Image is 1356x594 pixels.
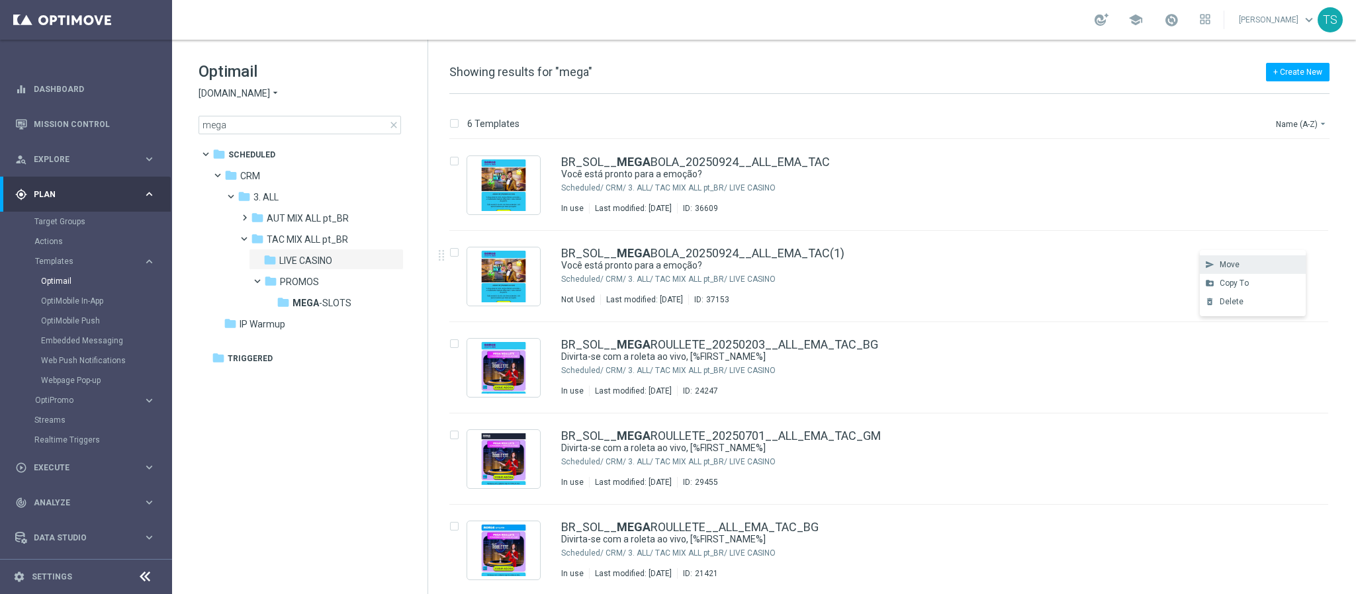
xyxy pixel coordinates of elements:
span: 3. ALL [253,191,279,203]
span: keyboard_arrow_down [1302,13,1316,27]
span: LIVE CASINO [279,255,332,267]
i: send [1205,260,1214,269]
div: Not Used [561,294,595,305]
i: folder [212,351,225,364]
button: drive_file_move Copy To [1200,274,1306,292]
div: ID: [677,203,718,214]
div: OptiMobile In-App [41,291,171,311]
div: Scheduled/CRM/3. ALL/TAC MIX ALL pt_BR/LIVE CASINO [606,274,1273,284]
a: Realtime Triggers [34,435,138,445]
div: Optibot [15,555,156,590]
div: Press SPACE to select this row. [436,140,1353,231]
div: In use [561,386,584,396]
div: Embedded Messaging [41,331,171,351]
div: 36609 [695,203,718,214]
a: [PERSON_NAME]keyboard_arrow_down [1238,10,1318,30]
span: Triggered [228,353,273,364]
div: Scheduled/CRM/3. ALL/TAC MIX ALL pt_BR/LIVE CASINO [606,365,1273,376]
a: Divirta-se com a roleta ao vivo, [%FIRST_NAME%] [561,442,1242,454]
button: gps_fixed Plan keyboard_arrow_right [15,189,156,200]
button: Mission Control [15,119,156,130]
i: drive_file_move [1205,278,1214,288]
button: Templates keyboard_arrow_right [34,256,156,267]
div: Scheduled/CRM/3. ALL/TAC MIX ALL pt_BR/LIVE CASINO [606,183,1273,193]
i: keyboard_arrow_right [143,394,156,407]
div: Mission Control [15,106,156,142]
div: In use [561,203,584,214]
div: Scheduled/ [561,365,604,376]
div: Realtime Triggers [34,430,171,450]
span: AUT MIX ALL pt_BR [267,212,349,224]
div: OptiMobile Push [41,311,171,331]
div: Analyze [15,497,143,509]
a: Divirta-se com a roleta ao vivo, [%FIRST_NAME%] [561,351,1242,363]
div: Press SPACE to select this row. [436,413,1353,505]
i: keyboard_arrow_right [143,153,156,165]
span: [DOMAIN_NAME] [199,87,270,100]
a: Optibot [34,555,138,590]
div: Press SPACE to select this row. [436,231,1353,322]
button: delete_forever Delete [1200,292,1306,311]
i: track_changes [15,497,27,509]
span: Data Studio [34,534,143,542]
div: Templates [34,251,171,390]
div: Plan [15,189,143,200]
i: settings [13,571,25,583]
button: person_search Explore keyboard_arrow_right [15,154,156,165]
div: OptiPromo keyboard_arrow_right [34,395,156,405]
div: ID: [688,294,729,305]
span: Templates [35,257,130,265]
i: keyboard_arrow_right [143,496,156,509]
i: folder [224,317,237,330]
a: BR_SOL__MEGAROULLETE_20250701__ALL_EMA_TAC_GM [561,430,881,442]
span: PROMOS [280,276,319,288]
a: Embedded Messaging [41,335,138,346]
i: gps_fixed [15,189,27,200]
i: folder [264,275,277,288]
button: Data Studio keyboard_arrow_right [15,532,156,543]
div: Você está pronto para a emoção? [561,259,1273,272]
span: Execute [34,464,143,472]
div: Divirta-se com a roleta ao vivo, [%FIRST_NAME%] [561,533,1273,546]
i: folder [238,190,251,203]
input: Search Template [199,116,401,134]
h1: Optimail [199,61,401,82]
div: Webpage Pop-up [41,370,171,390]
div: ID: [677,477,718,488]
div: Dashboard [15,71,156,106]
i: folder [212,148,226,161]
div: Last modified: [DATE] [590,477,677,488]
p: 6 Templates [467,118,520,130]
a: BR_SOL__MEGABOLA_20250924__ALL_EMA_TAC(1) [561,247,844,259]
button: equalizer Dashboard [15,84,156,95]
a: Settings [32,573,72,581]
span: Analyze [34,499,143,507]
div: Divirta-se com a roleta ao vivo, [%FIRST_NAME%] [561,442,1273,454]
span: Delete [1220,297,1244,306]
div: track_changes Analyze keyboard_arrow_right [15,497,156,508]
img: 37153.jpeg [471,251,537,302]
i: keyboard_arrow_right [143,255,156,268]
b: MEGA [617,337,651,351]
a: Actions [34,236,138,247]
a: OptiMobile Push [41,316,138,326]
div: 24247 [695,386,718,396]
i: keyboard_arrow_right [143,531,156,544]
span: close [388,120,399,130]
div: Scheduled/CRM/3. ALL/TAC MIX ALL pt_BR/LIVE CASINO [606,456,1273,467]
i: folder [263,253,277,267]
i: folder [277,296,290,309]
a: BR_SOL__MEGABOLA_20250924__ALL_EMA_TAC [561,156,830,168]
img: 24247.jpeg [471,342,537,394]
i: keyboard_arrow_right [143,188,156,200]
button: + Create New [1266,63,1330,81]
div: Templates [35,257,143,265]
div: 37153 [706,294,729,305]
a: Divirta-se com a roleta ao vivo, [%FIRST_NAME%] [561,533,1242,546]
div: Scheduled/ [561,548,604,558]
div: Actions [34,232,171,251]
a: BR_SOL__MEGAROULLETE_20250203__ALL_EMA_TAC_BG [561,339,878,351]
div: play_circle_outline Execute keyboard_arrow_right [15,462,156,473]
